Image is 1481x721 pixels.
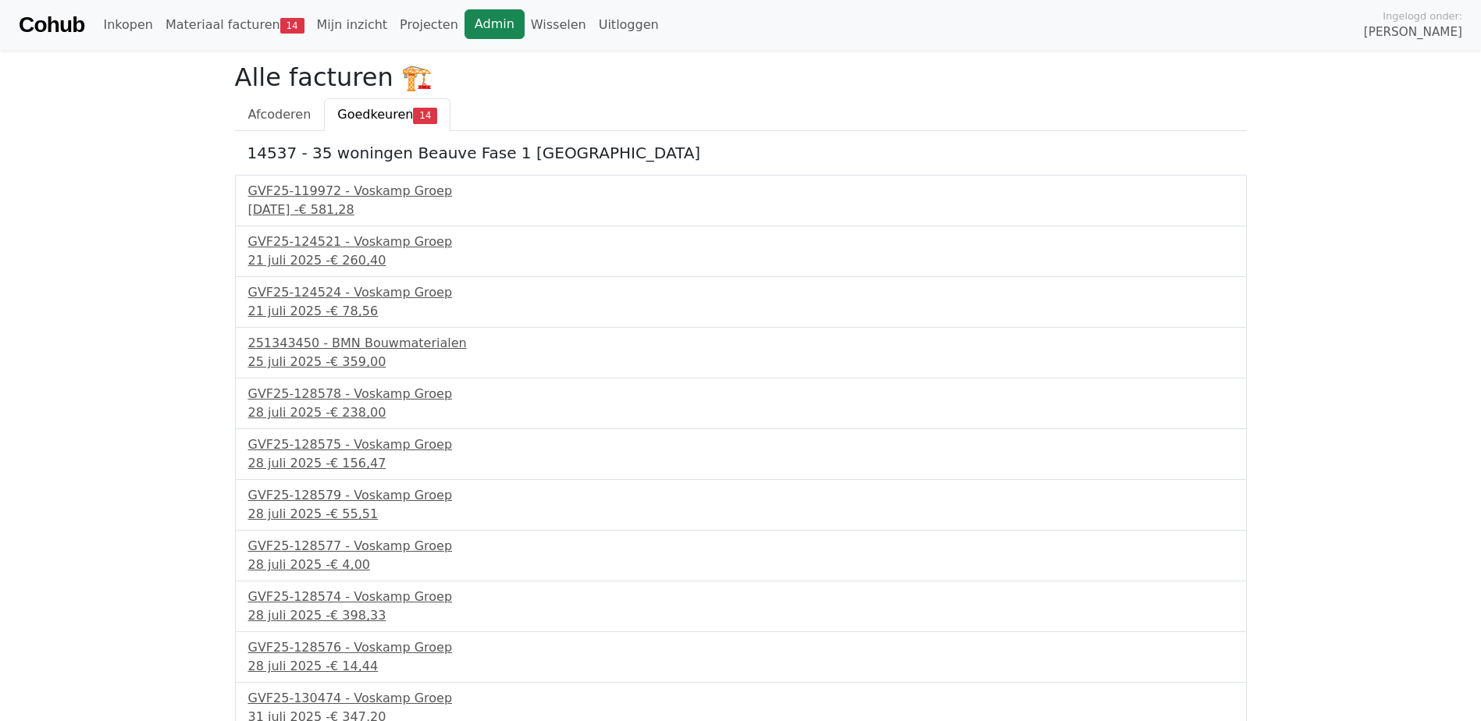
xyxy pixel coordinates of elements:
[248,107,312,122] span: Afcoderen
[248,201,1234,219] div: [DATE] -
[235,98,325,131] a: Afcoderen
[330,304,378,318] span: € 78,56
[337,107,413,122] span: Goedkeuren
[248,353,1234,371] div: 25 juli 2025 -
[298,202,354,217] span: € 581,28
[248,435,1234,454] div: GVF25-128575 - Voskamp Groep
[330,456,386,471] span: € 156,47
[330,608,386,623] span: € 398,33
[413,108,437,123] span: 14
[248,606,1234,625] div: 28 juli 2025 -
[248,251,1234,270] div: 21 juli 2025 -
[248,385,1234,422] a: GVF25-128578 - Voskamp Groep28 juli 2025 -€ 238,00
[248,486,1234,505] div: GVF25-128579 - Voskamp Groep
[593,9,665,41] a: Uitloggen
[159,9,311,41] a: Materiaal facturen14
[248,588,1234,625] a: GVF25-128574 - Voskamp Groep28 juli 2025 -€ 398,33
[248,689,1234,708] div: GVF25-130474 - Voskamp Groep
[248,588,1234,606] div: GVF25-128574 - Voskamp Groep
[1383,9,1462,23] span: Ingelogd onder:
[248,334,1234,353] div: 251343450 - BMN Bouwmaterialen
[393,9,465,41] a: Projecten
[248,283,1234,302] div: GVF25-124524 - Voskamp Groep
[248,556,1234,574] div: 28 juli 2025 -
[248,302,1234,321] div: 21 juli 2025 -
[330,506,378,521] span: € 55,51
[248,182,1234,219] a: GVF25-119972 - Voskamp Groep[DATE] -€ 581,28
[248,486,1234,524] a: GVF25-128579 - Voskamp Groep28 juli 2025 -€ 55,51
[248,385,1234,403] div: GVF25-128578 - Voskamp Groep
[248,403,1234,422] div: 28 juli 2025 -
[97,9,158,41] a: Inkopen
[248,657,1234,676] div: 28 juli 2025 -
[248,454,1234,473] div: 28 juli 2025 -
[330,253,386,268] span: € 260,40
[248,233,1234,251] div: GVF25-124521 - Voskamp Groep
[248,283,1234,321] a: GVF25-124524 - Voskamp Groep21 juli 2025 -€ 78,56
[330,354,386,369] span: € 359,00
[235,62,1247,92] h2: Alle facturen 🏗️
[525,9,593,41] a: Wisselen
[330,405,386,420] span: € 238,00
[248,638,1234,676] a: GVF25-128576 - Voskamp Groep28 juli 2025 -€ 14,44
[330,557,370,572] span: € 4,00
[330,659,378,673] span: € 14,44
[248,233,1234,270] a: GVF25-124521 - Voskamp Groep21 juli 2025 -€ 260,40
[248,435,1234,473] a: GVF25-128575 - Voskamp Groep28 juli 2025 -€ 156,47
[324,98,450,131] a: Goedkeuren14
[280,18,304,34] span: 14
[1364,23,1462,41] span: [PERSON_NAME]
[248,182,1234,201] div: GVF25-119972 - Voskamp Groep
[248,334,1234,371] a: 251343450 - BMN Bouwmaterialen25 juli 2025 -€ 359,00
[248,638,1234,657] div: GVF25-128576 - Voskamp Groep
[248,537,1234,574] a: GVF25-128577 - Voskamp Groep28 juli 2025 -€ 4,00
[248,537,1234,556] div: GVF25-128577 - Voskamp Groep
[248,505,1234,524] div: 28 juli 2025 -
[465,9,525,39] a: Admin
[19,6,84,44] a: Cohub
[311,9,394,41] a: Mijn inzicht
[247,144,1234,162] h5: 14537 - 35 woningen Beauve Fase 1 [GEOGRAPHIC_DATA]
